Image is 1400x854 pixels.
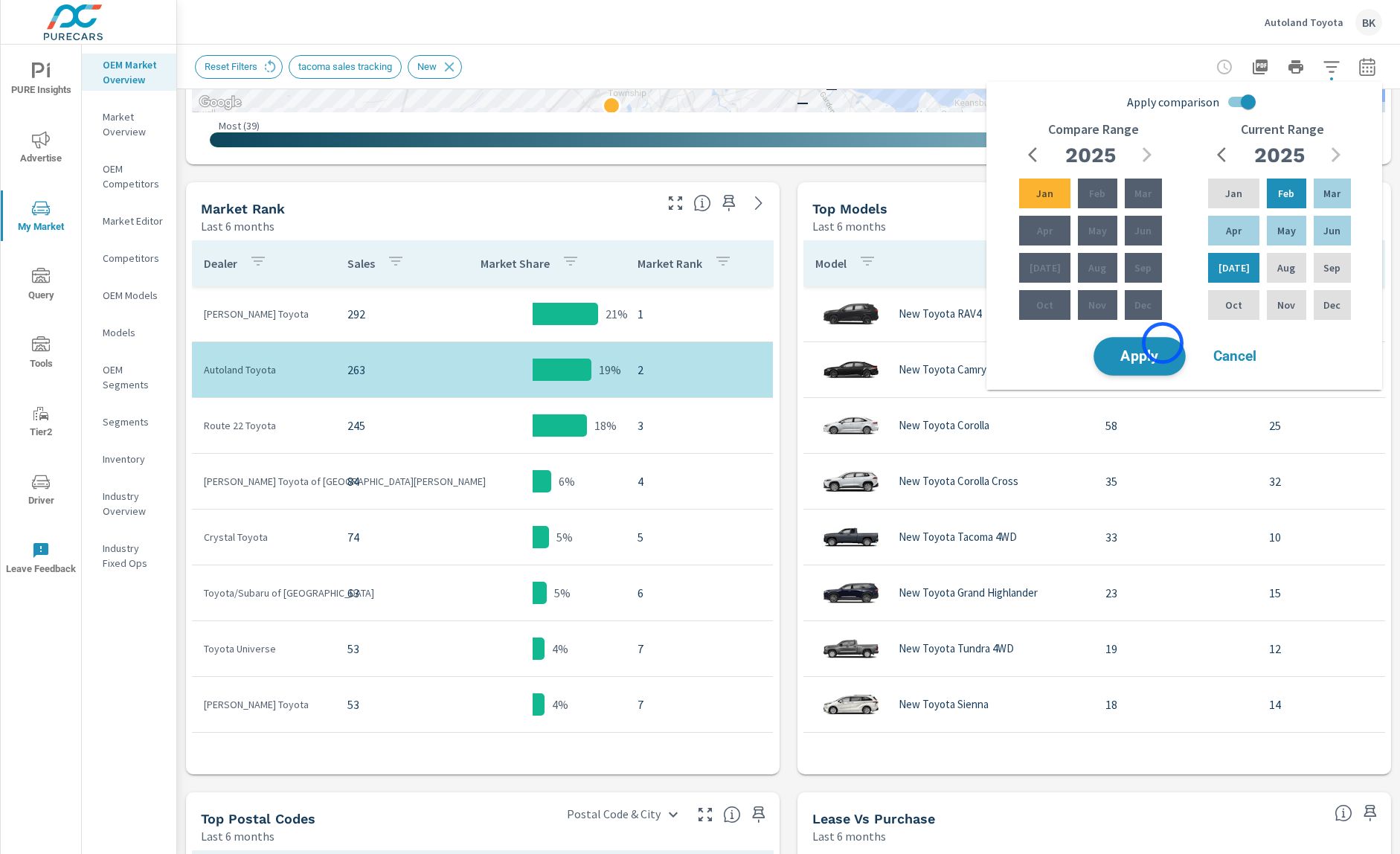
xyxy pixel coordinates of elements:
[821,571,881,615] img: glamour
[1036,298,1053,312] p: Oct
[554,584,571,602] p: 5%
[204,474,324,489] p: [PERSON_NAME] Toyota of [GEOGRAPHIC_DATA][PERSON_NAME]
[5,268,77,304] span: Query
[204,362,324,377] p: Autoland Toyota
[347,256,375,271] p: Sales
[1269,696,1391,713] p: 14
[82,284,176,306] div: OEM Models
[638,305,761,323] p: 1
[103,452,164,466] p: Inventory
[559,472,575,490] p: 6%
[103,288,164,303] p: OEM Models
[1105,472,1245,490] p: 35
[201,201,285,216] h5: Market Rank
[347,361,428,379] p: 263
[82,247,176,269] div: Competitors
[1105,417,1245,434] p: 58
[606,305,628,323] p: 21%
[1089,186,1105,201] p: Feb
[1127,93,1219,111] span: Apply comparison
[1277,298,1295,312] p: Nov
[1269,417,1391,434] p: 25
[204,641,324,656] p: Toyota Universe
[1241,122,1324,137] h6: Current Range
[1226,223,1242,238] p: Apr
[899,363,986,376] p: New Toyota Camry
[204,697,324,712] p: [PERSON_NAME] Toyota
[1105,640,1245,658] p: 19
[821,347,881,392] img: glamour
[812,201,887,216] h5: Top Models
[821,682,881,727] img: glamour
[1269,640,1391,658] p: 12
[797,93,809,111] p: —
[899,419,989,432] p: New Toyota Corolla
[1205,350,1265,363] span: Cancel
[664,191,687,215] button: Make Fullscreen
[103,325,164,340] p: Models
[1323,298,1340,312] p: Dec
[347,528,428,546] p: 74
[82,321,176,344] div: Models
[481,256,550,271] p: Market Share
[1277,260,1295,275] p: Aug
[1036,186,1053,201] p: Jan
[638,584,761,602] p: 6
[1277,223,1296,238] p: May
[1269,528,1391,546] p: 10
[1254,142,1305,168] h2: 2025
[717,191,741,215] span: Save this to your personalized report
[1323,260,1340,275] p: Sep
[1269,584,1391,602] p: 15
[899,530,1017,544] p: New Toyota Tacoma 4WD
[196,61,266,72] span: Reset Filters
[552,640,568,658] p: 4%
[821,515,881,559] img: glamour
[347,417,428,434] p: 245
[103,541,164,571] p: Industry Fixed Ops
[103,57,164,87] p: OEM Market Overview
[1358,801,1382,825] span: Save this to your personalized report
[5,199,77,236] span: My Market
[594,417,617,434] p: 18%
[5,542,77,578] span: Leave Feedback
[1048,122,1139,137] h6: Compare Range
[638,528,761,546] p: 5
[1088,223,1107,238] p: May
[103,161,164,191] p: OEM Competitors
[1245,52,1275,82] button: "Export Report to PDF"
[1335,804,1352,822] span: Understand how shoppers are deciding to purchase vehicles. Sales data is based off market registr...
[821,459,881,504] img: glamour
[408,55,462,79] div: New
[201,827,274,845] p: Last 6 months
[1088,298,1106,312] p: Nov
[82,210,176,232] div: Market Editor
[899,475,1018,488] p: New Toyota Corolla Cross
[1037,223,1053,238] p: Apr
[196,93,245,112] a: Open this area in Google Maps (opens a new window)
[899,307,981,321] p: New Toyota RAV4
[821,626,881,671] img: glamour
[408,61,446,72] span: New
[5,336,77,373] span: Tools
[1105,696,1245,713] p: 18
[1278,186,1294,201] p: Feb
[1065,142,1116,168] h2: 2025
[1352,52,1382,82] button: Select Date Range
[1105,584,1245,602] p: 23
[82,537,176,574] div: Industry Fixed Ops
[1134,298,1152,312] p: Dec
[1109,350,1170,364] span: Apply
[552,696,568,713] p: 4%
[1190,338,1279,375] button: Cancel
[82,106,176,143] div: Market Overview
[638,472,761,490] p: 4
[347,584,428,602] p: 63
[821,403,881,448] img: glamour
[1094,337,1186,376] button: Apply
[82,359,176,396] div: OEM Segments
[1323,223,1340,238] p: Jun
[5,473,77,510] span: Driver
[347,305,428,323] p: 292
[826,79,838,97] p: —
